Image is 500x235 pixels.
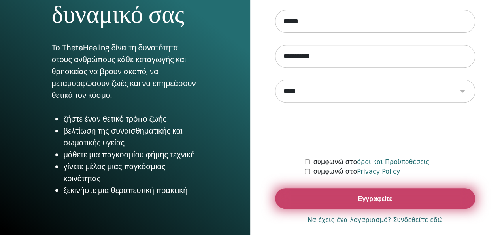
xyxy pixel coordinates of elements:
li: μάθετε μια παγκοσμίου φήμης τεχνική [63,149,198,160]
a: όροι και Προϋποθέσεις [357,158,429,166]
li: ζήστε έναν θετικό τρόπο ζωής [63,113,198,125]
label: συμφωνώ στο [313,167,400,176]
li: ξεκινήστε μια θεραπευτική πρακτική [63,184,198,196]
label: συμφωνώ στο [313,157,429,167]
li: βελτίωση της συναισθηματικής και σωματικής υγείας [63,125,198,149]
span: Εγγραφείτε [358,195,392,203]
a: Να έχεις ένα λογαριασμό? Συνδεθείτε εδώ [308,215,443,225]
p: Το ThetaHealing δίνει τη δυνατότητα στους ανθρώπους κάθε καταγωγής και θρησκείας να βρουν σκοπό, ... [51,42,198,101]
a: Privacy Policy [357,168,400,175]
iframe: reCAPTCHA [315,115,435,145]
button: Εγγραφείτε [275,188,475,209]
li: γίνετε μέλος μιας παγκόσμιας κοινότητας [63,160,198,184]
